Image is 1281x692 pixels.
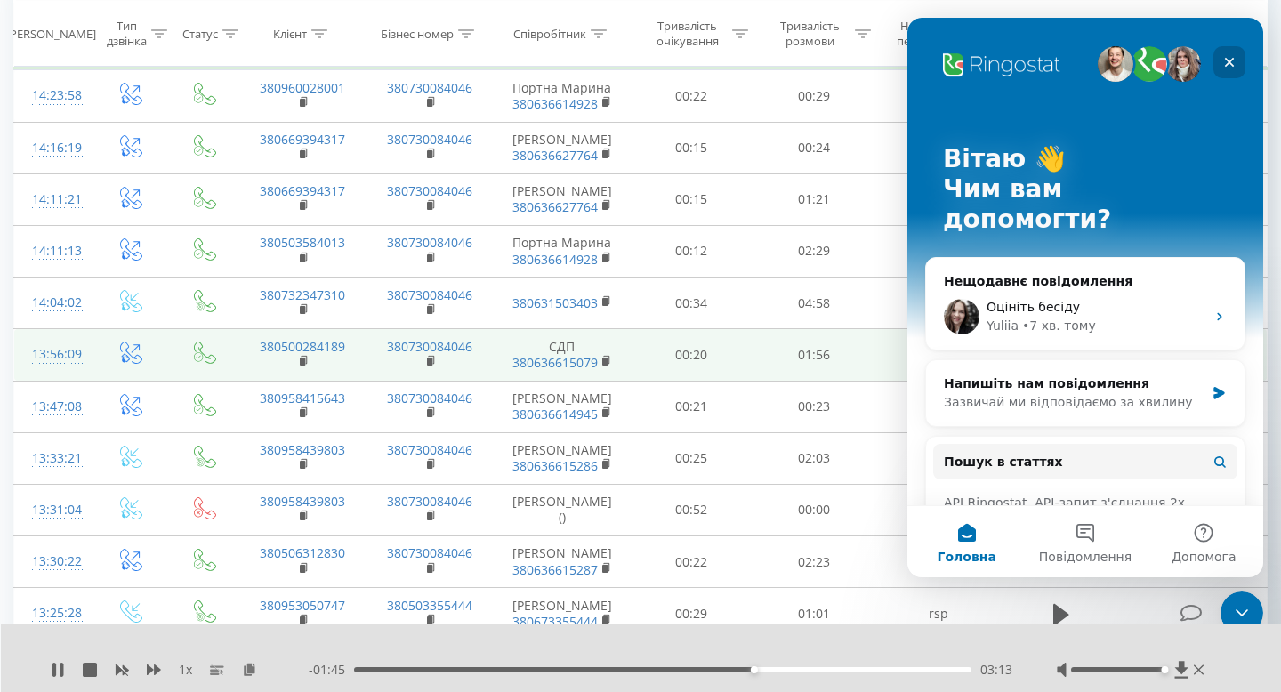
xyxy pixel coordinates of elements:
td: Портна Марина [494,225,631,277]
td: [PERSON_NAME] [494,588,631,640]
a: 380730084046 [387,441,472,458]
div: 13:33:21 [32,441,75,476]
td: 00:29 [753,70,875,122]
a: 380730084046 [387,286,472,303]
td: [PERSON_NAME] [494,432,631,484]
span: 1 x [179,661,192,679]
span: - 01:45 [309,661,354,679]
div: 14:04:02 [32,286,75,320]
a: 380958439803 [260,493,345,510]
a: 380730084046 [387,79,472,96]
a: 380730084046 [387,131,472,148]
span: 03:13 [980,661,1012,679]
a: 380958415643 [260,390,345,406]
td: [PERSON_NAME] [494,536,631,588]
div: Тип дзвінка [107,19,147,49]
a: 380631503403 [512,294,598,311]
td: 00:25 [631,432,753,484]
td: [PERSON_NAME] () [494,484,631,535]
div: Accessibility label [1162,666,1169,673]
a: 380636615287 [512,561,598,578]
a: 380506312830 [260,544,345,561]
div: 14:23:58 [32,78,75,113]
td: 02:03 [753,432,875,484]
div: [PERSON_NAME] [6,26,96,41]
td: [PERSON_NAME] [494,122,631,173]
a: 380636615079 [512,354,598,371]
a: 380730084046 [387,544,472,561]
a: 380503355444 [387,597,472,614]
div: 13:31:04 [32,493,75,527]
a: 380730084046 [387,338,472,355]
td: 00:24 [753,122,875,173]
a: 380503584013 [260,234,345,251]
td: 01:56 [753,329,875,381]
a: 380636627764 [512,147,598,164]
a: 380730084046 [387,182,472,199]
a: 380636614928 [512,251,598,268]
div: 14:16:19 [32,131,75,165]
div: Тривалість очікування [647,19,729,49]
a: 380730084046 [387,390,472,406]
td: 00:52 [631,484,753,535]
div: Назва схеми переадресації [891,19,978,49]
div: Співробітник [513,26,586,41]
a: 380669394317 [260,182,345,199]
td: 00:15 [631,122,753,173]
td: 01:21 [753,173,875,225]
div: Клієнт [273,26,307,41]
div: Тривалість розмови [769,19,850,49]
div: 13:25:28 [32,596,75,631]
td: 00:20 [631,329,753,381]
td: 00:21 [631,381,753,432]
div: Бізнес номер [381,26,454,41]
a: 380636614928 [512,95,598,112]
td: [PERSON_NAME] [494,173,631,225]
div: 14:11:21 [32,182,75,217]
a: 380636614945 [512,406,598,422]
iframe: Intercom live chat [907,18,1263,577]
div: Статус [182,26,218,41]
td: 02:29 [753,225,875,277]
a: 380953050747 [260,597,345,614]
a: 380673355444 [512,613,598,630]
div: 13:47:08 [32,390,75,424]
td: 00:22 [631,70,753,122]
td: 00:29 [631,588,753,640]
td: Портна Марина [494,70,631,122]
td: 00:22 [631,536,753,588]
td: 00:15 [631,173,753,225]
div: Accessibility label [751,666,758,673]
div: 13:56:09 [32,337,75,372]
a: 380958439803 [260,441,345,458]
iframe: Intercom live chat [1221,591,1263,634]
td: СДП [494,329,631,381]
a: 380636627764 [512,198,598,215]
a: 380732347310 [260,286,345,303]
td: 00:34 [631,278,753,329]
a: 380730084046 [387,493,472,510]
a: 380669394317 [260,131,345,148]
